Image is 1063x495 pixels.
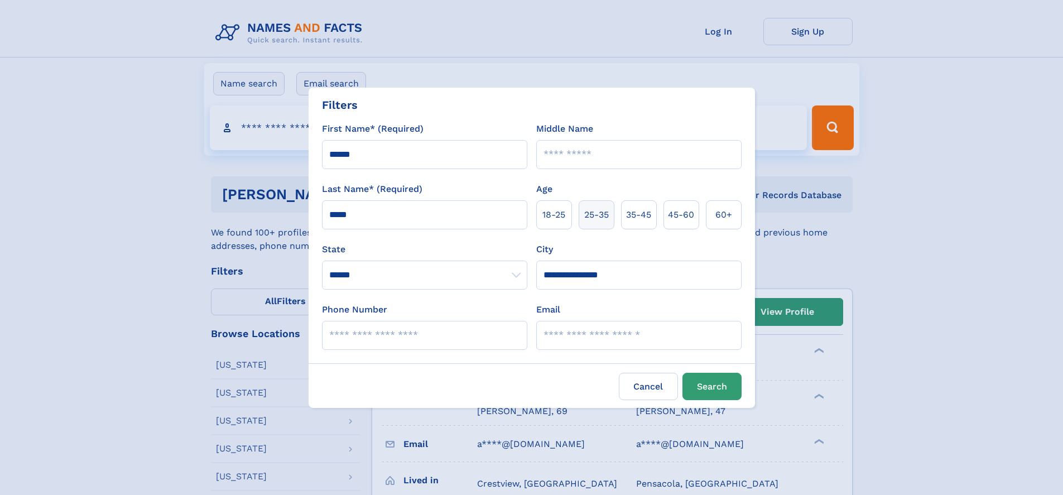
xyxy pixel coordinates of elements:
span: 25‑35 [584,208,609,222]
button: Search [682,373,742,400]
span: 60+ [715,208,732,222]
label: Last Name* (Required) [322,182,422,196]
span: 45‑60 [668,208,694,222]
label: Age [536,182,552,196]
label: Cancel [619,373,678,400]
label: Phone Number [322,303,387,316]
label: Email [536,303,560,316]
div: Filters [322,97,358,113]
span: 35‑45 [626,208,651,222]
label: First Name* (Required) [322,122,424,136]
label: State [322,243,527,256]
label: City [536,243,553,256]
label: Middle Name [536,122,593,136]
span: 18‑25 [542,208,565,222]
